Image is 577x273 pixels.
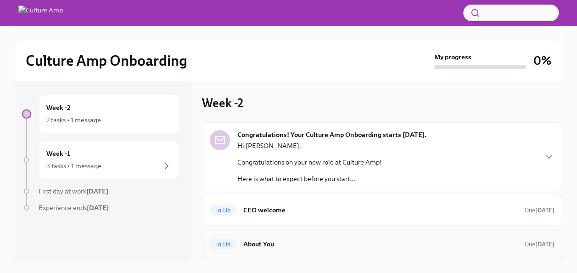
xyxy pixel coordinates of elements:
a: To DoCEO welcomeDue[DATE] [210,203,555,217]
p: Hi [PERSON_NAME], [237,141,382,150]
img: Culture Amp [18,6,63,20]
strong: [DATE] [535,207,555,214]
span: First day at work [39,187,108,195]
span: Experience ends [39,204,109,212]
strong: My progress [434,52,471,62]
a: Week -22 tasks • 1 message [22,95,180,133]
div: 3 tasks • 1 message [46,161,101,171]
span: To Do [210,207,236,214]
span: Due [525,207,555,214]
strong: [DATE] [87,204,109,212]
strong: [DATE] [535,241,555,248]
span: September 6th, 2025 00:00 [525,206,555,215]
p: Here is what to expect before you start... [237,174,382,183]
h6: CEO welcome [243,205,517,215]
strong: Congratulations! Your Culture Amp Onboarding starts [DATE]. [237,130,426,139]
h2: Culture Amp Onboarding [26,51,187,70]
h6: About You [243,239,517,249]
h6: Week -2 [46,102,71,113]
a: Week -13 tasks • 1 message [22,141,180,179]
p: Congratulations on your new role at Culture Amp! [237,158,382,167]
strong: [DATE] [86,187,108,195]
h6: Week -1 [46,148,70,159]
a: To DoAbout YouDue[DATE] [210,237,555,251]
span: To Do [210,241,236,248]
div: 2 tasks • 1 message [46,115,101,125]
h3: Week -2 [202,95,243,111]
span: September 6th, 2025 00:00 [525,240,555,249]
a: First day at work[DATE] [22,187,180,196]
h3: 0% [533,52,551,69]
span: Due [525,241,555,248]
